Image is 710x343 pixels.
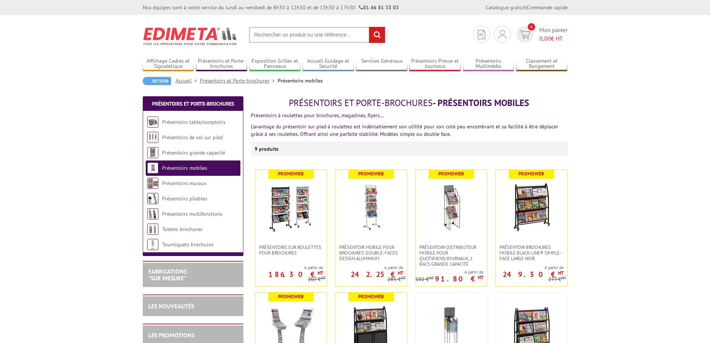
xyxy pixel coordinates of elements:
sup: HT [429,275,434,280]
a: LES NOUVEAUTÉS [148,302,194,310]
a: Affichage Cadres et Signalétique [143,58,194,70]
a: Présentoir mobile pour brochures double-faces Design aluminium [335,244,407,261]
a: Présentoirs Multimédia [463,58,514,70]
span: Présentoirs sur roulettes pour brochures [259,244,323,256]
img: devis rapide [498,30,507,39]
img: Présentoirs mobiles [147,162,158,174]
a: Exposition Grilles et Panneaux [249,58,301,70]
span: Présentoir-distributeur mobile pour quotidiens/journaux, 2 bacs grande capacité [419,244,483,267]
p: 102 € [416,277,434,282]
b: Promoweb [358,171,384,177]
p: 207 € [308,277,326,282]
img: Tourniquets brochures [147,239,158,250]
a: Commande rapide [527,4,568,11]
a: LES PROMOTIONS [148,331,195,339]
sup: HT [561,275,566,280]
b: Promoweb [278,293,304,300]
img: Présentoirs multifonctions [147,208,158,219]
img: Présentoirs muraux [147,178,158,189]
a: Présentoirs table/comptoirs [162,119,225,125]
span: A partir de [416,269,483,275]
p: 249.30 € [503,272,564,277]
strong: 01 46 81 33 03 [359,4,399,11]
a: Totems brochures [162,226,202,233]
img: devis rapide [478,30,485,39]
b: Promoweb [278,171,304,177]
sup: HT [398,270,403,276]
a: Retour [143,77,171,85]
a: Accueil Guidage et Sécurité [303,58,354,70]
p: 9 produits [255,141,283,156]
input: Rechercher un produit ou une référence... [249,27,385,43]
span: Présentoir Brochures mobile Black-Line® simple-face large noir [499,244,564,261]
span: Présentoirs et Porte-brochures [289,97,433,109]
sup: HT [318,270,323,276]
a: Présentoirs sur roulettes pour brochures [255,244,327,256]
b: Promoweb [358,293,384,300]
span: A partir de [335,265,403,271]
a: Présentoirs et Porte-brochures [200,77,278,84]
a: Services Généraux [356,58,407,70]
li: Présentoirs mobiles [278,77,323,84]
p: 277 € [548,277,566,282]
a: Présentoirs mobiles [162,165,207,171]
img: Totems brochures [147,224,158,235]
p: L’avantage du présentoir sur pied à roulettes est indéniablement son utilité pour son coté peu en... [251,123,568,138]
a: Présentoirs multifonctions [162,211,223,217]
input: rechercher [369,27,385,43]
a: Présentoirs pliables [162,195,207,202]
a: Présentoirs Presse et Journaux [409,58,461,70]
p: 91.80 € [435,277,483,281]
div: Nos équipes sont à votre service du lundi au vendredi de 8h30 à 12h30 et de 13h30 à 17h30 [143,4,399,11]
span: A partir de [255,265,323,271]
a: Présentoirs muraux [162,180,206,187]
p: 242.25 € [351,272,403,277]
span: 0 [528,23,535,31]
p: 285 € [388,277,406,282]
a: Présentoir-distributeur mobile pour quotidiens/journaux, 2 bacs grande capacité [416,244,487,267]
img: Présentoirs table/comptoirs [147,116,158,128]
a: Présentoirs grande capacité [162,149,225,156]
a: FABRICATIONS"Sur Mesure" [148,268,187,282]
img: Présentoirs sur roulettes pour brochures [265,181,317,233]
a: Classement et Rangement [516,58,568,70]
div: | [486,4,568,11]
p: 186.30 € [268,272,323,277]
a: Tourniquets brochures [162,241,214,248]
sup: HT [401,275,406,280]
a: Accueil [176,77,200,84]
sup: HT [478,274,483,281]
img: Présentoir-distributeur mobile pour quotidiens/journaux, 2 bacs grande capacité [425,181,477,233]
b: Promoweb [518,171,544,177]
a: Présentoir Brochures mobile Black-Line® simple-face large noir [496,244,567,261]
a: Présentoirs et Porte-brochures [196,58,247,70]
img: Présentoirs de sol sur pied [147,132,158,143]
span: € HT [539,34,568,43]
a: Présentoirs de sol sur pied [162,134,223,141]
a: Catalogue gratuit [486,4,526,11]
b: Promoweb [438,171,464,177]
img: Présentoir Brochures mobile Black-Line® simple-face large noir [505,181,558,233]
img: Présentoirs pliables [147,193,158,204]
img: devis rapide [520,30,530,39]
img: Edimeta [143,22,238,50]
span: Mon panier [539,26,568,43]
a: devis rapide 0 Mon panier 0,00€ HT [515,26,568,43]
h1: - Présentoirs mobiles [251,98,568,108]
img: Présentoirs grande capacité [147,147,158,158]
span: Présentoir mobile pour brochures double-faces Design aluminium [339,244,403,261]
span: 0,00 [539,35,551,42]
span: A partir de [496,265,564,271]
p: Présentoirs à roulettes pour brochures, magazines, flyers… [251,112,568,119]
a: Présentoirs et Porte-brochures [152,100,234,107]
sup: HT [558,270,564,276]
sup: HT [321,275,326,280]
img: Présentoir mobile pour brochures double-faces Design aluminium [345,181,397,233]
